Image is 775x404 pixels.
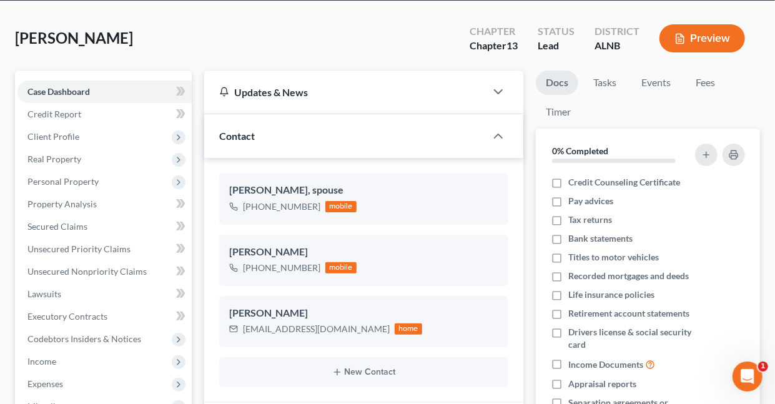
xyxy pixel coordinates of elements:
[229,367,498,377] button: New Contact
[506,39,518,51] span: 13
[17,283,192,305] a: Lawsuits
[536,100,581,124] a: Timer
[17,305,192,328] a: Executory Contracts
[568,232,633,245] span: Bank statements
[27,131,79,142] span: Client Profile
[568,251,659,264] span: Titles to motor vehicles
[27,311,107,322] span: Executory Contracts
[538,39,575,53] div: Lead
[27,86,90,97] span: Case Dashboard
[470,39,518,53] div: Chapter
[595,24,639,39] div: District
[568,378,636,390] span: Appraisal reports
[568,176,680,189] span: Credit Counseling Certificate
[568,195,613,207] span: Pay advices
[27,266,147,277] span: Unsecured Nonpriority Claims
[733,362,763,392] iframe: Intercom live chat
[758,362,768,372] span: 1
[583,71,626,95] a: Tasks
[27,244,131,254] span: Unsecured Priority Claims
[568,358,643,371] span: Income Documents
[27,333,141,344] span: Codebtors Insiders & Notices
[17,215,192,238] a: Secured Claims
[229,245,498,260] div: [PERSON_NAME]
[595,39,639,53] div: ALNB
[659,24,745,52] button: Preview
[243,200,320,213] div: [PHONE_NUMBER]
[568,288,654,301] span: Life insurance policies
[27,356,56,367] span: Income
[27,176,99,187] span: Personal Property
[568,214,612,226] span: Tax returns
[325,201,357,212] div: mobile
[27,109,81,119] span: Credit Report
[395,323,422,335] div: home
[229,306,498,321] div: [PERSON_NAME]
[17,103,192,126] a: Credit Report
[686,71,726,95] a: Fees
[27,199,97,209] span: Property Analysis
[568,270,689,282] span: Recorded mortgages and deeds
[631,71,681,95] a: Events
[243,262,320,274] div: [PHONE_NUMBER]
[17,193,192,215] a: Property Analysis
[470,24,518,39] div: Chapter
[568,307,689,320] span: Retirement account statements
[568,326,693,351] span: Drivers license & social security card
[15,29,133,47] span: [PERSON_NAME]
[229,183,498,198] div: [PERSON_NAME], spouse
[27,378,63,389] span: Expenses
[27,154,81,164] span: Real Property
[325,262,357,273] div: mobile
[27,221,87,232] span: Secured Claims
[17,260,192,283] a: Unsecured Nonpriority Claims
[17,238,192,260] a: Unsecured Priority Claims
[552,145,608,156] strong: 0% Completed
[219,86,471,99] div: Updates & News
[243,323,390,335] div: [EMAIL_ADDRESS][DOMAIN_NAME]
[27,288,61,299] span: Lawsuits
[17,81,192,103] a: Case Dashboard
[219,130,255,142] span: Contact
[538,24,575,39] div: Status
[536,71,578,95] a: Docs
